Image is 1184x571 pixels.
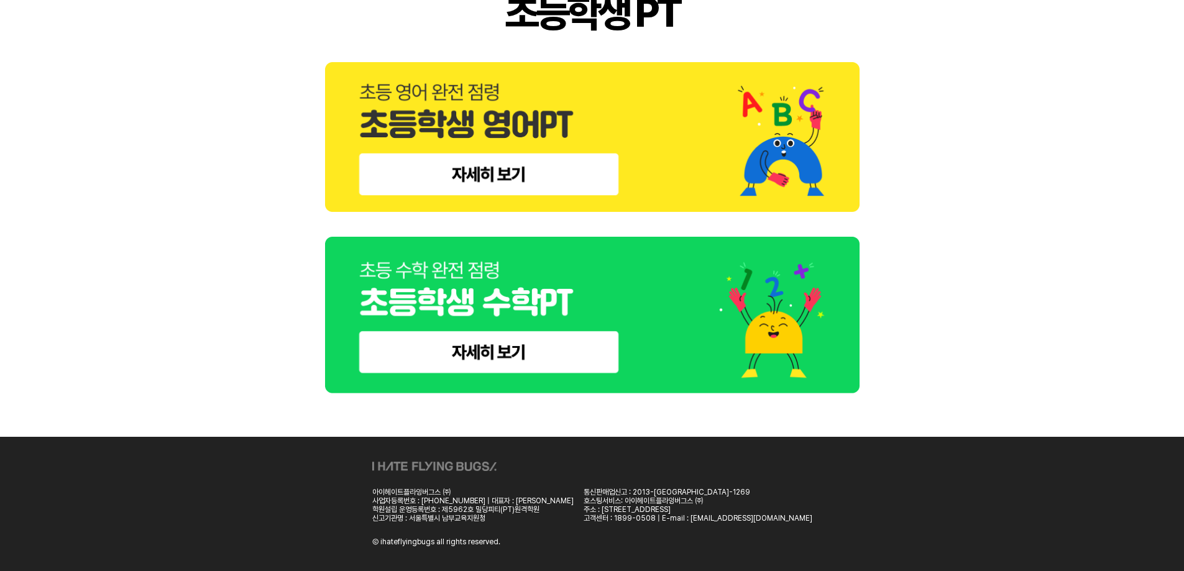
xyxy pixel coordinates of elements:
div: 신고기관명 : 서울특별시 남부교육지원청 [372,514,574,523]
img: elementary-english [325,62,860,212]
div: 고객센터 : 1899-0508 | E-mail : [EMAIL_ADDRESS][DOMAIN_NAME] [584,514,812,523]
img: elementary-math [325,237,860,394]
div: 아이헤이트플라잉버그스 ㈜ [372,488,574,496]
img: ihateflyingbugs [372,462,497,471]
div: Ⓒ ihateflyingbugs all rights reserved. [372,537,500,546]
div: 통신판매업신고 : 2013-[GEOGRAPHIC_DATA]-1269 [584,488,812,496]
div: 학원설립 운영등록번호 : 제5962호 밀당피티(PT)원격학원 [372,505,574,514]
div: 사업자등록번호 : [PHONE_NUMBER] | 대표자 : [PERSON_NAME] [372,496,574,505]
div: 호스팅서비스: 아이헤이트플라잉버그스 ㈜ [584,496,812,505]
div: 주소 : [STREET_ADDRESS] [584,505,812,514]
